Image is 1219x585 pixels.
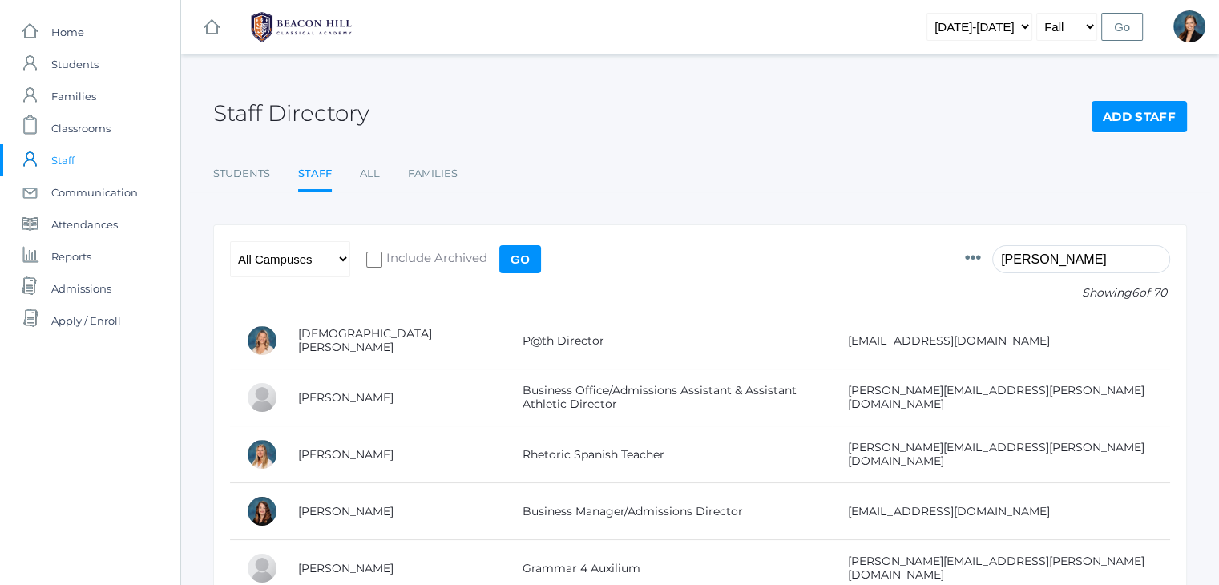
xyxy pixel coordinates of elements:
a: Staff [298,158,332,192]
input: Go [1101,13,1143,41]
input: Go [499,245,541,273]
span: Apply / Enroll [51,305,121,337]
span: Families [51,80,96,112]
input: Include Archived [366,252,382,268]
td: Business Manager/Admissions Director [507,483,832,540]
input: Filter by name [992,245,1170,273]
a: All [360,158,380,190]
td: [PERSON_NAME] [282,426,507,483]
td: [EMAIL_ADDRESS][DOMAIN_NAME] [832,483,1170,540]
span: Classrooms [51,112,111,144]
a: Families [408,158,458,190]
td: [PERSON_NAME][EMAIL_ADDRESS][PERSON_NAME][DOMAIN_NAME] [832,369,1170,426]
span: Communication [51,176,138,208]
div: Heather Bernardi [246,381,278,414]
span: Staff [51,144,75,176]
div: Heather Mangimelli [246,495,278,527]
div: Allison Smith [1173,10,1205,42]
td: [PERSON_NAME] [282,483,507,540]
span: Attendances [51,208,118,240]
div: Heather Brooks [246,438,278,470]
td: [DEMOGRAPHIC_DATA][PERSON_NAME] [282,313,507,369]
span: Home [51,16,84,48]
div: Heather Porter [246,552,278,584]
div: Heather Albanese [246,325,278,357]
span: Reports [51,240,91,272]
td: [EMAIL_ADDRESS][DOMAIN_NAME] [832,313,1170,369]
h2: Staff Directory [213,101,369,126]
span: Admissions [51,272,111,305]
td: [PERSON_NAME] [282,369,507,426]
td: Business Office/Admissions Assistant & Assistant Athletic Director [507,369,832,426]
span: Include Archived [382,249,487,269]
a: Students [213,158,270,190]
p: Showing of 70 [965,284,1170,301]
span: Students [51,48,99,80]
img: 1_BHCALogos-05.png [241,7,361,47]
td: P@th Director [507,313,832,369]
td: Rhetoric Spanish Teacher [507,426,832,483]
span: 6 [1132,285,1139,300]
a: Add Staff [1092,101,1187,133]
td: [PERSON_NAME][EMAIL_ADDRESS][PERSON_NAME][DOMAIN_NAME] [832,426,1170,483]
